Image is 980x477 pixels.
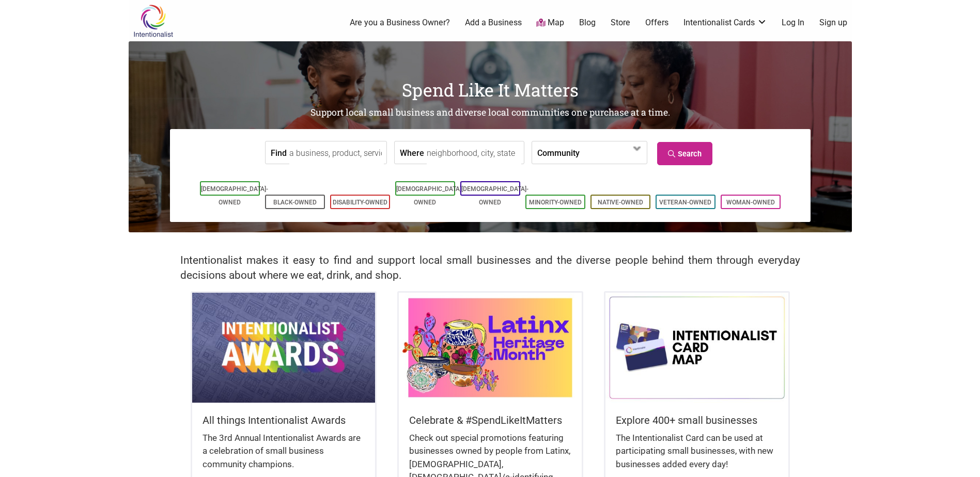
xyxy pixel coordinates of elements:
[465,17,522,28] a: Add a Business
[396,185,463,206] a: [DEMOGRAPHIC_DATA]-Owned
[180,253,800,283] h2: Intentionalist makes it easy to find and support local small businesses and the diverse people be...
[201,185,268,206] a: [DEMOGRAPHIC_DATA]-Owned
[657,142,712,165] a: Search
[611,17,630,28] a: Store
[289,141,384,165] input: a business, product, service
[129,77,852,102] h1: Spend Like It Matters
[529,199,582,206] a: Minority-Owned
[333,199,387,206] a: Disability-Owned
[129,4,178,38] img: Intentionalist
[782,17,804,28] a: Log In
[271,141,287,164] label: Find
[616,413,778,427] h5: Explore 400+ small businesses
[645,17,668,28] a: Offers
[683,17,767,28] a: Intentionalist Cards
[399,293,582,402] img: Latinx / Hispanic Heritage Month
[579,17,596,28] a: Blog
[350,17,450,28] a: Are you a Business Owner?
[659,199,711,206] a: Veteran-Owned
[203,413,365,427] h5: All things Intentionalist Awards
[819,17,847,28] a: Sign up
[537,141,580,164] label: Community
[726,199,775,206] a: Woman-Owned
[129,106,852,119] h2: Support local small business and diverse local communities one purchase at a time.
[400,141,424,164] label: Where
[536,17,564,29] a: Map
[273,199,317,206] a: Black-Owned
[461,185,528,206] a: [DEMOGRAPHIC_DATA]-Owned
[409,413,571,427] h5: Celebrate & #SpendLikeItMatters
[427,141,521,165] input: neighborhood, city, state
[598,199,643,206] a: Native-Owned
[605,293,788,402] img: Intentionalist Card Map
[192,293,375,402] img: Intentionalist Awards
